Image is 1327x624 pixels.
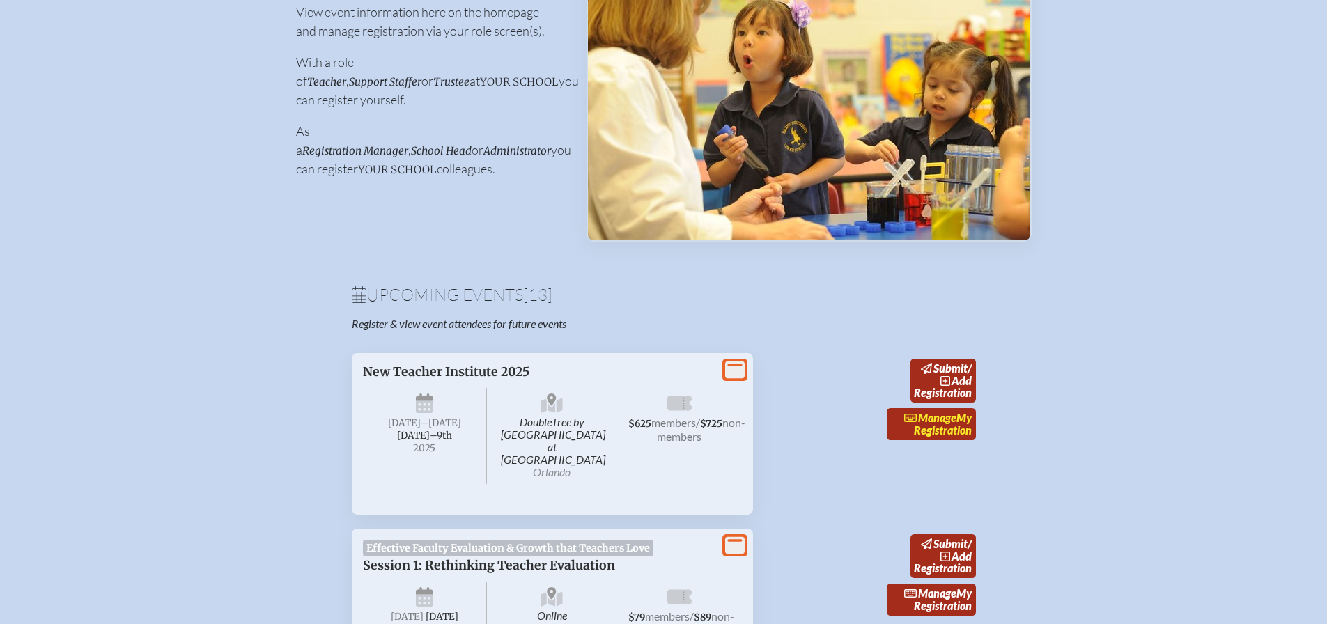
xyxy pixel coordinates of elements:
[694,611,711,623] span: $89
[651,416,696,429] span: members
[523,284,552,305] span: [13]
[657,416,745,443] span: non-members
[349,75,421,88] span: Support Staffer
[296,53,564,109] p: With a role of , or at you can register yourself.
[490,388,614,484] span: DoubleTree by [GEOGRAPHIC_DATA] at [GEOGRAPHIC_DATA]
[952,374,972,387] span: add
[352,286,976,303] h1: Upcoming Events
[904,586,956,600] span: Manage
[910,534,976,578] a: submit/addRegistration
[645,609,690,623] span: members
[433,75,470,88] span: Trustee
[700,418,722,430] span: $725
[628,611,645,623] span: $79
[391,611,424,623] span: [DATE]
[887,584,976,616] a: ManageMy Registration
[968,537,972,550] span: /
[533,465,571,478] span: Orlando
[696,416,700,429] span: /
[307,75,346,88] span: Teacher
[363,364,714,380] p: New Teacher Institute 2025
[352,317,720,331] p: Register & view event attendees for future events
[933,537,968,550] span: submit
[483,144,551,157] span: Administrator
[363,558,714,573] p: Session 1: Rethinking Teacher Evaluation
[296,122,564,178] p: As a , or you can register colleagues.
[887,408,976,440] a: ManageMy Registration
[421,417,461,429] span: –[DATE]
[910,359,976,403] a: submit/addRegistration
[952,549,972,563] span: add
[628,418,651,430] span: $625
[426,611,458,623] span: [DATE]
[363,540,654,556] span: Effective Faculty Evaluation & Growth that Teachers Love
[968,361,972,375] span: /
[296,3,564,40] p: View event information here on the homepage and manage registration via your role screen(s).
[302,144,408,157] span: Registration Manager
[358,163,437,176] span: your school
[933,361,968,375] span: submit
[480,75,559,88] span: your school
[374,443,476,453] span: 2025
[690,609,694,623] span: /
[388,417,421,429] span: [DATE]
[397,430,452,442] span: [DATE]–⁠9th
[411,144,472,157] span: School Head
[904,411,956,424] span: Manage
